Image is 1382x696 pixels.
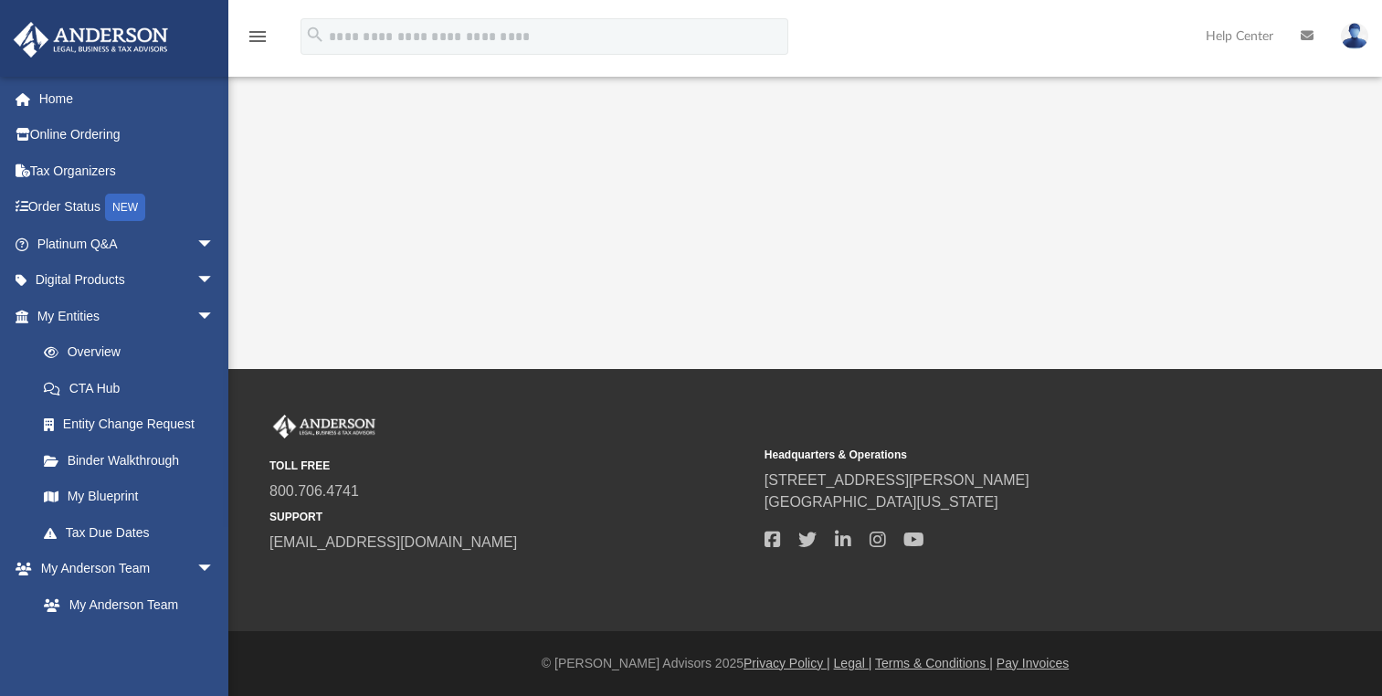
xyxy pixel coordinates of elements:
a: Privacy Policy | [744,656,830,670]
a: [STREET_ADDRESS][PERSON_NAME] [765,472,1029,488]
a: Legal | [834,656,872,670]
a: [EMAIL_ADDRESS][DOMAIN_NAME] [269,534,517,550]
span: arrow_drop_down [196,298,233,335]
small: SUPPORT [269,509,752,525]
a: Platinum Q&Aarrow_drop_down [13,226,242,262]
a: My Entitiesarrow_drop_down [13,298,242,334]
img: Anderson Advisors Platinum Portal [269,415,379,438]
div: NEW [105,194,145,221]
small: TOLL FREE [269,458,752,474]
a: Binder Walkthrough [26,442,242,479]
i: menu [247,26,269,47]
span: arrow_drop_down [196,262,233,300]
a: Terms & Conditions | [875,656,993,670]
a: [GEOGRAPHIC_DATA][US_STATE] [765,494,998,510]
a: My Anderson Team [26,586,224,623]
a: Tax Organizers [13,153,242,189]
a: Tax Due Dates [26,514,242,551]
span: arrow_drop_down [196,226,233,263]
a: Anderson System [26,623,233,659]
small: Headquarters & Operations [765,447,1247,463]
a: Home [13,80,242,117]
a: 800.706.4741 [269,483,359,499]
a: Digital Productsarrow_drop_down [13,262,242,299]
i: search [305,25,325,45]
a: Entity Change Request [26,406,242,443]
a: Order StatusNEW [13,189,242,227]
a: CTA Hub [26,370,242,406]
img: Anderson Advisors Platinum Portal [8,22,174,58]
a: Online Ordering [13,117,242,153]
img: User Pic [1341,23,1368,49]
a: My Anderson Teamarrow_drop_down [13,551,233,587]
a: My Blueprint [26,479,233,515]
div: © [PERSON_NAME] Advisors 2025 [228,654,1382,673]
a: Pay Invoices [997,656,1069,670]
span: arrow_drop_down [196,551,233,588]
a: Overview [26,334,242,371]
a: menu [247,35,269,47]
